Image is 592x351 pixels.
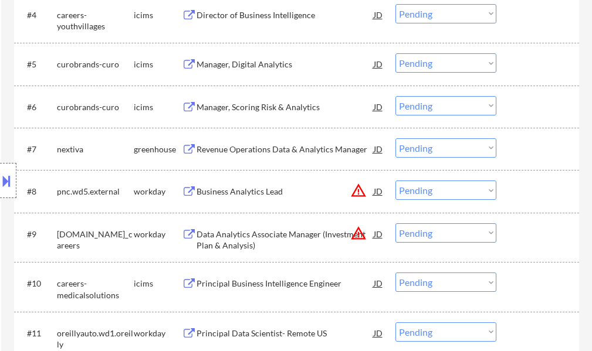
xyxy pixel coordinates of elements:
[197,144,374,155] div: Revenue Operations Data & Analytics Manager
[373,322,384,343] div: JD
[134,328,182,339] div: workday
[27,59,48,70] div: #5
[373,96,384,117] div: JD
[350,225,367,241] button: warning_amber
[27,328,48,339] div: #11
[197,328,374,339] div: Principal Data Scientist- Remote US
[373,138,384,159] div: JD
[134,59,182,70] div: icims
[134,9,182,21] div: icims
[197,186,374,197] div: Business Analytics Lead
[57,59,134,70] div: curobrands-curo
[373,272,384,294] div: JD
[373,180,384,202] div: JD
[197,278,374,289] div: Principal Business Intelligence Engineer
[197,101,374,113] div: Manager, Scoring Risk & Analytics
[57,328,134,350] div: oreillyauto.wd1.oreilly
[350,182,367,199] button: warning_amber
[373,4,384,25] div: JD
[197,229,374,251] div: Data Analytics Associate Manager (Investment Plan & Analysis)
[197,9,374,21] div: Director of Business Intelligence
[373,223,384,244] div: JD
[27,9,48,21] div: #4
[57,9,134,32] div: careers-youthvillages
[373,53,384,74] div: JD
[197,59,374,70] div: Manager, Digital Analytics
